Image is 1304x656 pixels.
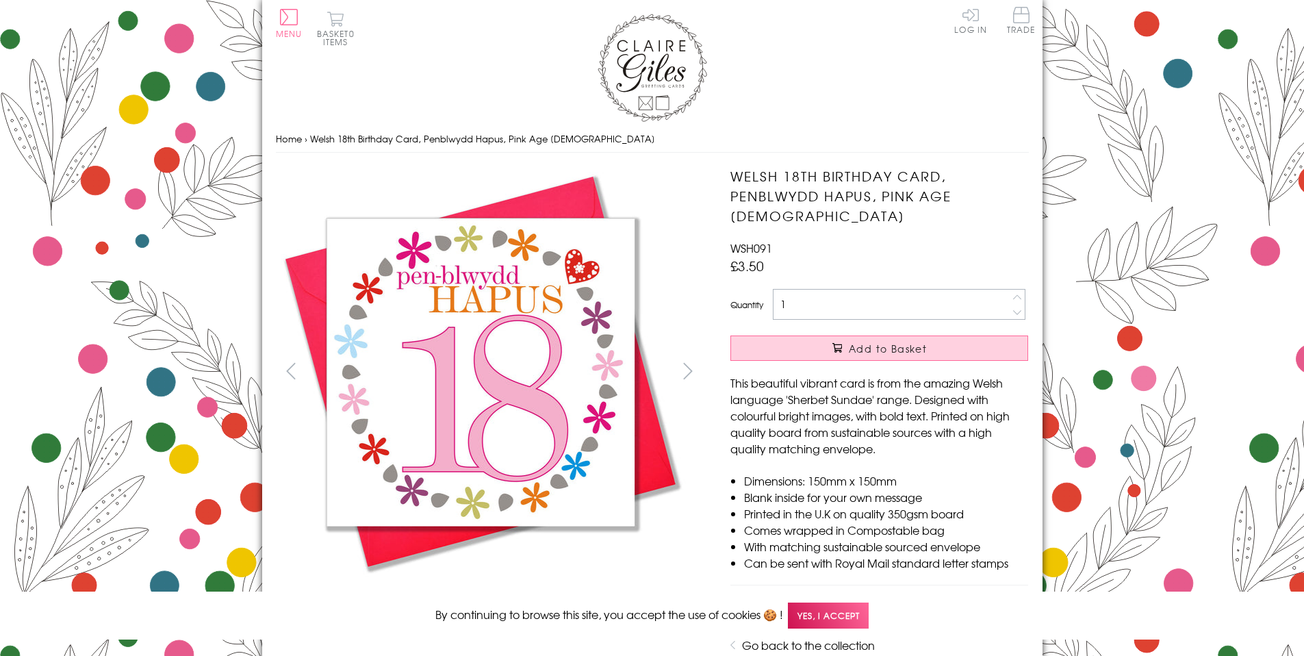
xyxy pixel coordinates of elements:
[305,132,307,145] span: ›
[672,355,703,386] button: next
[276,9,303,38] button: Menu
[744,489,1028,505] li: Blank inside for your own message
[1007,7,1036,34] span: Trade
[276,125,1029,153] nav: breadcrumbs
[730,240,772,256] span: WSH091
[730,336,1028,361] button: Add to Basket
[730,256,764,275] span: £3.50
[954,7,987,34] a: Log In
[310,132,655,145] span: Welsh 18th Birthday Card, Penblwydd Hapus, Pink Age [DEMOGRAPHIC_DATA]
[788,603,869,629] span: Yes, I accept
[276,132,302,145] a: Home
[276,27,303,40] span: Menu
[744,538,1028,555] li: With matching sustainable sourced envelope
[849,342,927,355] span: Add to Basket
[744,505,1028,522] li: Printed in the U.K on quality 350gsm board
[742,637,875,653] a: Go back to the collection
[598,14,707,122] img: Claire Giles Greetings Cards
[744,555,1028,571] li: Can be sent with Royal Mail standard letter stamps
[744,522,1028,538] li: Comes wrapped in Compostable bag
[276,355,307,386] button: prev
[744,472,1028,489] li: Dimensions: 150mm x 150mm
[730,166,1028,225] h1: Welsh 18th Birthday Card, Penblwydd Hapus, Pink Age [DEMOGRAPHIC_DATA]
[1007,7,1036,36] a: Trade
[323,27,355,48] span: 0 items
[730,299,763,311] label: Quantity
[317,11,355,46] button: Basket0 items
[276,166,687,577] img: Welsh 18th Birthday Card, Penblwydd Hapus, Pink Age 18
[730,375,1028,457] p: This beautiful vibrant card is from the amazing Welsh language 'Sherbet Sundae' range. Designed w...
